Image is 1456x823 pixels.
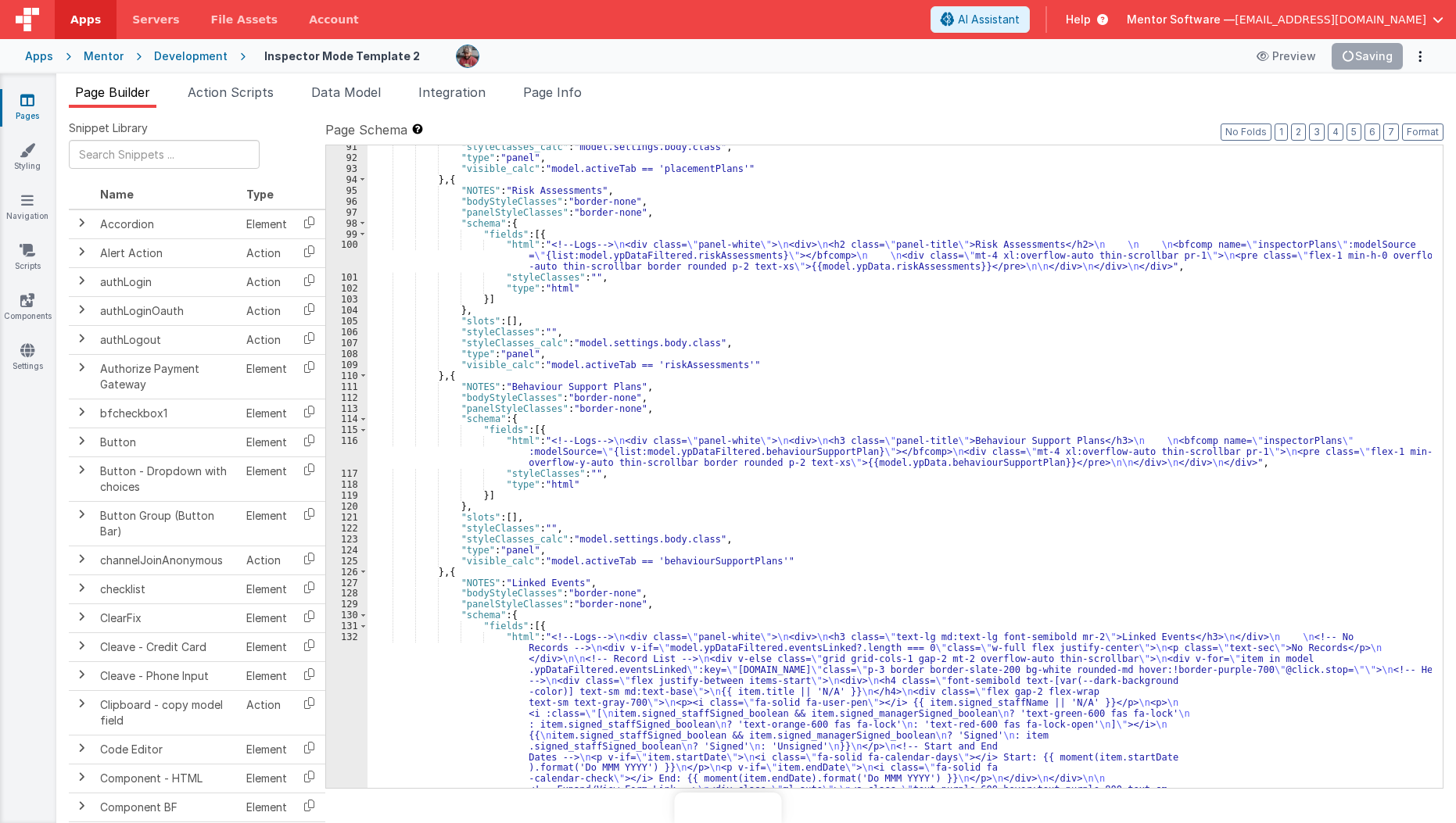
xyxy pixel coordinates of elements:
[132,12,179,27] span: Servers
[311,84,381,100] span: Data Model
[264,50,420,62] h4: Inspector Mode Template 2
[94,793,240,821] td: Component BF
[211,12,278,27] span: File Assets
[240,574,293,603] td: Element
[326,349,368,360] div: 108
[240,793,293,821] td: Element
[326,294,368,305] div: 103
[326,610,368,621] div: 130
[69,120,148,136] span: Snippet Library
[1365,123,1380,141] button: 6
[326,479,368,490] div: 118
[240,735,293,764] td: Element
[457,45,479,67] img: eba322066dbaa00baf42793ca2fab581
[326,327,368,338] div: 106
[326,229,368,240] div: 99
[1402,123,1443,141] button: Format
[240,209,293,239] td: Element
[240,296,293,325] td: Action
[94,546,240,574] td: channelJoinAnonymous
[94,296,240,325] td: authLoginOauth
[100,188,134,201] span: Name
[326,283,368,294] div: 102
[240,661,293,690] td: Element
[326,338,368,349] div: 107
[326,523,368,534] div: 122
[326,490,368,501] div: 119
[326,413,368,424] div: 114
[94,764,240,793] td: Component - HTML
[240,632,293,661] td: Element
[240,428,293,456] td: Element
[1247,44,1325,69] button: Preview
[240,546,293,574] td: Action
[84,48,124,64] div: Mentor
[94,456,240,501] td: Button - Dropdown with choices
[326,207,368,218] div: 97
[1066,12,1091,27] span: Help
[326,534,368,545] div: 123
[69,140,260,169] input: Search Snippets ...
[326,316,368,327] div: 105
[326,435,368,468] div: 116
[326,196,368,207] div: 96
[94,399,240,428] td: bfcheckbox1
[326,185,368,196] div: 95
[188,84,274,100] span: Action Scripts
[1127,12,1235,27] span: Mentor Software —
[94,267,240,296] td: authLogin
[326,588,368,599] div: 128
[240,603,293,632] td: Element
[94,428,240,456] td: Button
[418,84,486,100] span: Integration
[1275,123,1288,141] button: 1
[70,12,101,27] span: Apps
[240,267,293,296] td: Action
[326,152,368,163] div: 92
[94,735,240,764] td: Code Editor
[1409,45,1431,67] button: Options
[326,163,368,174] div: 93
[1328,123,1343,141] button: 4
[240,456,293,501] td: Element
[94,238,240,267] td: Alert Action
[326,174,368,185] div: 94
[240,399,293,428] td: Element
[326,403,368,414] div: 113
[94,501,240,546] td: Button Group (Button Bar)
[240,354,293,399] td: Element
[240,238,293,267] td: Action
[325,120,407,139] span: Page Schema
[1221,123,1271,141] button: No Folds
[94,632,240,661] td: Cleave - Credit Card
[931,6,1030,33] button: AI Assistant
[326,545,368,556] div: 124
[75,84,150,100] span: Page Builder
[1235,12,1426,27] span: [EMAIL_ADDRESS][DOMAIN_NAME]
[94,603,240,632] td: ClearFix
[240,690,293,735] td: Action
[94,690,240,735] td: Clipboard - copy model field
[326,599,368,610] div: 129
[94,661,240,690] td: Cleave - Phone Input
[958,12,1020,27] span: AI Assistant
[94,209,240,239] td: Accordion
[94,574,240,603] td: checklist
[326,272,368,283] div: 101
[326,556,368,567] div: 125
[326,424,368,435] div: 115
[1127,12,1443,27] button: Mentor Software — [EMAIL_ADDRESS][DOMAIN_NAME]
[240,501,293,546] td: Element
[326,512,368,523] div: 121
[326,239,368,272] div: 100
[1291,123,1306,141] button: 2
[94,325,240,354] td: authLogout
[523,84,582,100] span: Page Info
[1383,123,1399,141] button: 7
[1309,123,1325,141] button: 3
[154,48,228,64] div: Development
[240,764,293,793] td: Element
[326,621,368,632] div: 131
[1347,123,1361,141] button: 5
[326,360,368,370] div: 109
